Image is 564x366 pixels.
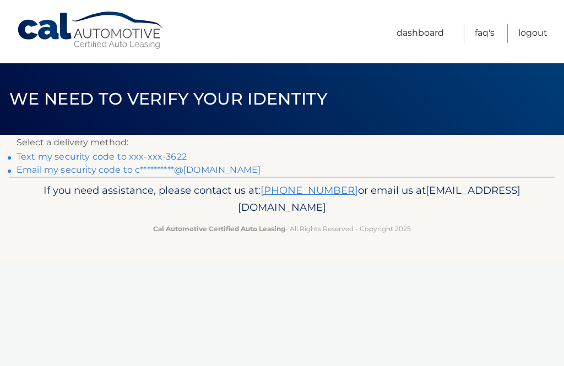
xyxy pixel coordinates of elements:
[518,24,547,43] a: Logout
[17,135,547,150] p: Select a delivery method:
[17,151,187,162] a: Text my security code to xxx-xxx-3622
[26,223,538,234] p: - All Rights Reserved - Copyright 2025
[261,184,358,196] a: [PHONE_NUMBER]
[17,11,165,50] a: Cal Automotive
[26,182,538,217] p: If you need assistance, please contact us at: or email us at
[9,89,327,109] span: We need to verify your identity
[153,225,285,233] strong: Cal Automotive Certified Auto Leasing
[397,24,444,43] a: Dashboard
[475,24,495,43] a: FAQ's
[17,165,261,175] a: Email my security code to c**********@[DOMAIN_NAME]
